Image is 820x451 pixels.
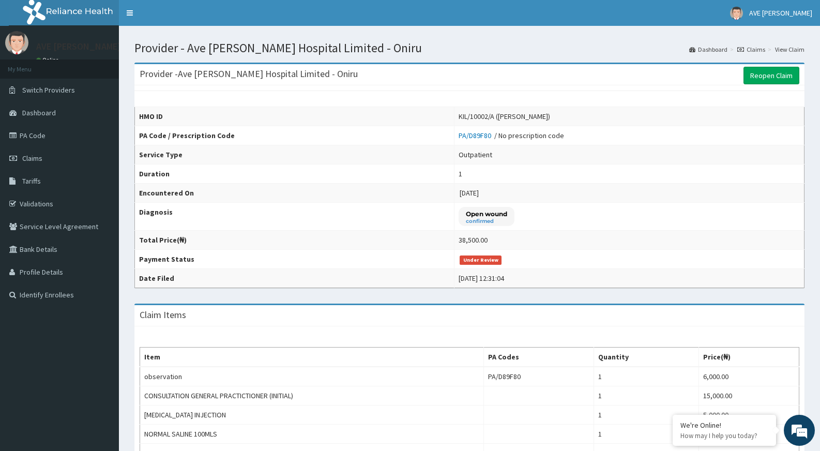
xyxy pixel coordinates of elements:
[594,386,698,405] td: 1
[594,367,698,386] td: 1
[22,85,75,95] span: Switch Providers
[698,367,799,386] td: 6,000.00
[737,45,765,54] a: Claims
[460,255,502,265] span: Under Review
[135,107,454,126] th: HMO ID
[135,126,454,145] th: PA Code / Prescription Code
[36,42,121,51] p: AVE [PERSON_NAME]
[459,273,504,283] div: [DATE] 12:31:04
[140,367,484,386] td: observation
[749,8,812,18] span: AVE [PERSON_NAME]
[460,188,479,198] span: [DATE]
[459,235,488,245] div: 38,500.00
[466,209,507,218] p: Open wound
[135,145,454,164] th: Service Type
[5,31,28,54] img: User Image
[140,386,484,405] td: CONSULTATION GENERAL PRACTICTIONER (INITIAL)
[135,231,454,250] th: Total Price(₦)
[459,111,550,122] div: KIL/10002/A ([PERSON_NAME])
[698,348,799,367] th: Price(₦)
[22,176,41,186] span: Tariffs
[459,169,462,179] div: 1
[594,405,698,425] td: 1
[135,184,454,203] th: Encountered On
[594,425,698,444] td: 1
[36,56,61,64] a: Online
[140,310,186,320] h3: Claim Items
[135,269,454,288] th: Date Filed
[594,348,698,367] th: Quantity
[140,425,484,444] td: NORMAL SALINE 100MLS
[698,405,799,425] td: 5,000.00
[459,130,564,141] div: / No prescription code
[484,367,594,386] td: PA/D89F80
[680,420,768,430] div: We're Online!
[484,348,594,367] th: PA Codes
[698,386,799,405] td: 15,000.00
[22,154,42,163] span: Claims
[466,219,507,224] small: confirmed
[134,41,804,55] h1: Provider - Ave [PERSON_NAME] Hospital Limited - Oniru
[689,45,727,54] a: Dashboard
[459,149,492,160] div: Outpatient
[140,69,358,79] h3: Provider - Ave [PERSON_NAME] Hospital Limited - Oniru
[135,250,454,269] th: Payment Status
[140,405,484,425] td: [MEDICAL_DATA] INJECTION
[680,431,768,440] p: How may I help you today?
[135,203,454,231] th: Diagnosis
[140,348,484,367] th: Item
[22,108,56,117] span: Dashboard
[730,7,743,20] img: User Image
[135,164,454,184] th: Duration
[459,131,494,140] a: PA/D89F80
[743,67,799,84] a: Reopen Claim
[775,45,804,54] a: View Claim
